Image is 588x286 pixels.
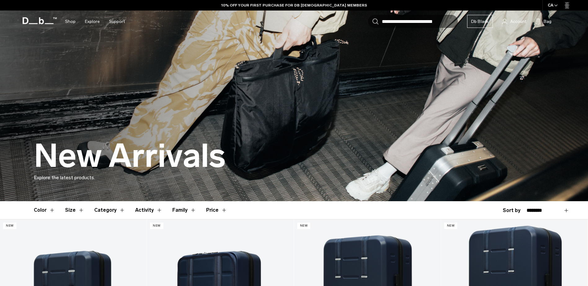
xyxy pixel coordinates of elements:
span: Account [510,18,526,25]
nav: Main Navigation [60,11,130,32]
p: Explore the latest products. [34,174,555,181]
a: Shop [65,11,76,32]
button: Toggle Filter [172,201,196,219]
button: Toggle Price [206,201,227,219]
span: Bag [544,18,551,25]
button: Toggle Filter [94,201,125,219]
h1: New Arrivals [34,138,226,174]
a: Support [109,11,125,32]
p: New [3,223,16,229]
p: New [150,223,163,229]
button: Toggle Filter [34,201,55,219]
a: Account [502,18,526,25]
button: Toggle Filter [135,201,162,219]
a: Db Black [467,15,493,28]
p: New [297,223,311,229]
p: New [444,223,458,229]
button: Bag [536,18,551,25]
button: Toggle Filter [65,201,84,219]
a: 10% OFF YOUR FIRST PURCHASE FOR DB [DEMOGRAPHIC_DATA] MEMBERS [221,2,367,8]
a: Explore [85,11,100,32]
